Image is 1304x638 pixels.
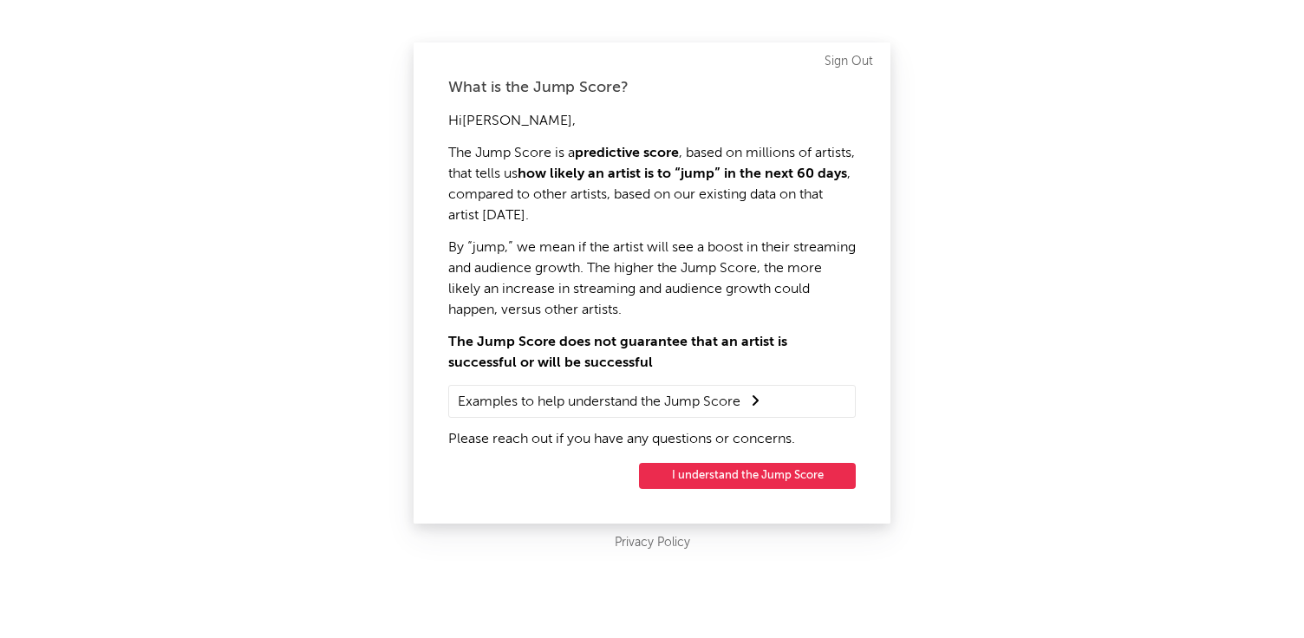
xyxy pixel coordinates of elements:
summary: Examples to help understand the Jump Score [458,390,846,413]
strong: predictive score [575,146,679,160]
p: Please reach out if you have any questions or concerns. [448,429,856,450]
strong: how likely an artist is to “jump” in the next 60 days [518,167,847,181]
a: Sign Out [825,51,873,72]
button: I understand the Jump Score [639,463,856,489]
strong: The Jump Score does not guarantee that an artist is successful or will be successful [448,335,787,370]
p: Hi [PERSON_NAME] , [448,111,856,132]
div: What is the Jump Score? [448,77,856,98]
p: By “jump,” we mean if the artist will see a boost in their streaming and audience growth. The hig... [448,238,856,321]
p: The Jump Score is a , based on millions of artists, that tells us , compared to other artists, ba... [448,143,856,226]
a: Privacy Policy [615,532,690,554]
